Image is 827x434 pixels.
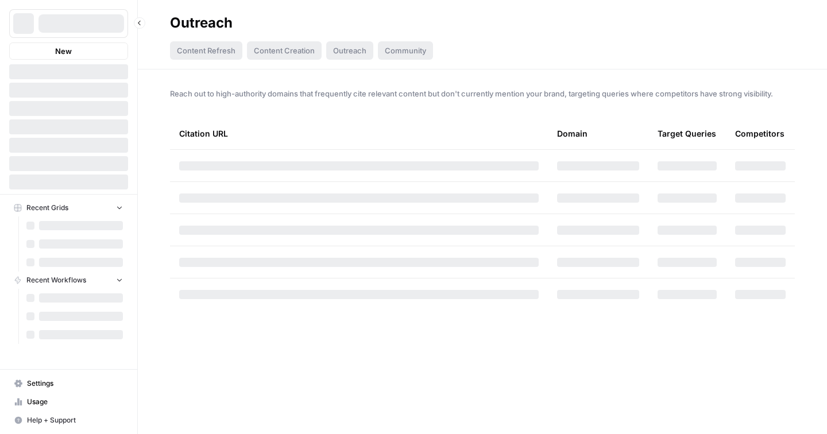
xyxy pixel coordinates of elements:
span: Recent Grids [26,203,68,213]
button: Recent Grids [9,199,128,216]
a: Usage [9,393,128,411]
button: Recent Workflows [9,272,128,289]
div: Community [378,41,433,60]
span: New [55,45,72,57]
button: Help + Support [9,411,128,429]
div: Content Refresh [170,41,242,60]
div: Content Creation [247,41,322,60]
div: Target Queries [658,118,716,149]
span: Usage [27,397,123,407]
div: Domain [557,118,588,149]
span: Help + Support [27,415,123,425]
div: Citation URL [179,118,539,149]
span: Reach out to high-authority domains that frequently cite relevant content but don't currently men... [170,88,795,99]
div: Competitors [735,118,785,149]
span: Recent Workflows [26,275,86,285]
a: Settings [9,374,128,393]
div: Outreach [170,14,233,32]
span: Settings [27,378,123,389]
div: Outreach [326,41,373,60]
button: New [9,42,128,60]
